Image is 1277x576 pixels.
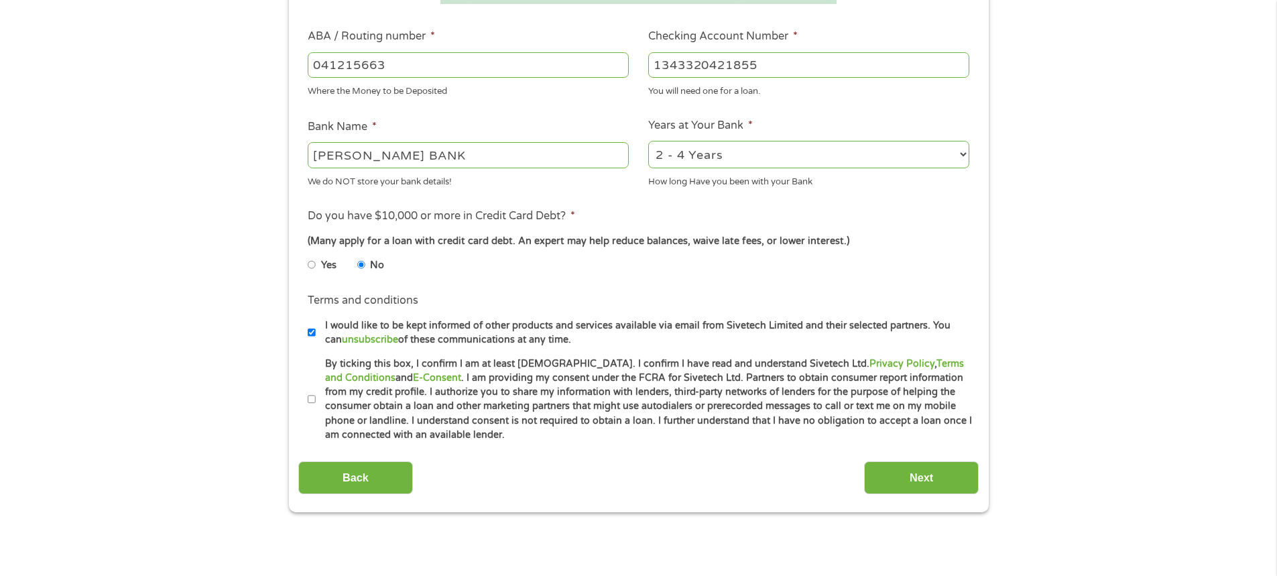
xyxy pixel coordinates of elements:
label: By ticking this box, I confirm I am at least [DEMOGRAPHIC_DATA]. I confirm I have read and unders... [316,357,973,443]
label: Do you have $10,000 or more in Credit Card Debt? [308,209,575,223]
a: unsubscribe [342,334,398,345]
input: Next [864,461,979,494]
div: You will need one for a loan. [648,80,969,99]
input: 263177916 [308,52,629,78]
label: No [370,258,384,273]
div: We do NOT store your bank details! [308,170,629,188]
input: Back [298,461,413,494]
div: (Many apply for a loan with credit card debt. An expert may help reduce balances, waive late fees... [308,234,969,249]
input: 345634636 [648,52,969,78]
a: Terms and Conditions [325,358,964,384]
div: Where the Money to be Deposited [308,80,629,99]
label: Checking Account Number [648,30,798,44]
a: Privacy Policy [869,358,934,369]
label: Yes [321,258,337,273]
div: How long Have you been with your Bank [648,170,969,188]
label: ABA / Routing number [308,30,435,44]
a: E-Consent [413,372,461,384]
label: Terms and conditions [308,294,418,308]
label: Years at Your Bank [648,119,753,133]
label: I would like to be kept informed of other products and services available via email from Sivetech... [316,319,973,347]
label: Bank Name [308,120,377,134]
